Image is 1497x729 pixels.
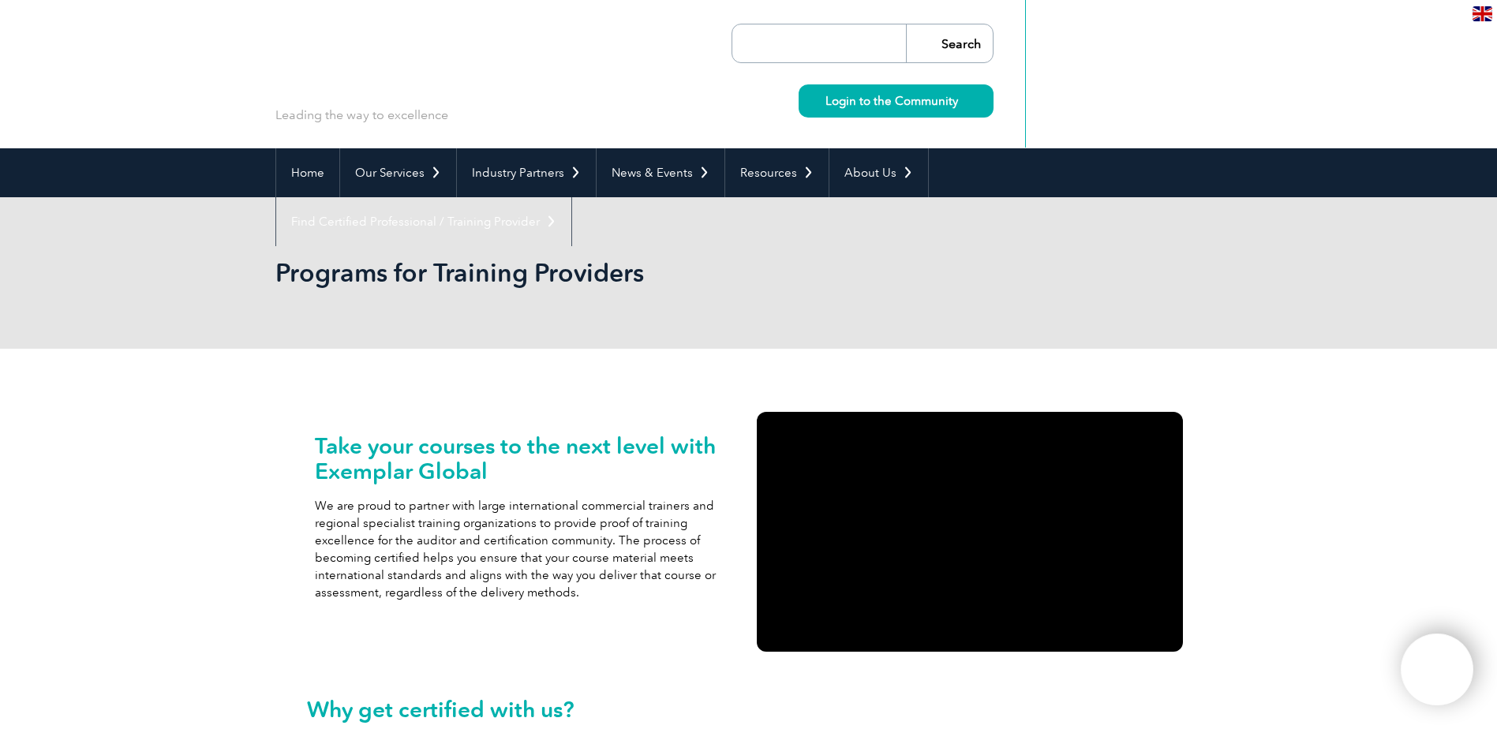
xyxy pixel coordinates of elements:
[276,197,571,246] a: Find Certified Professional / Training Provider
[275,107,448,124] p: Leading the way to excellence
[340,148,456,197] a: Our Services
[315,433,741,484] h2: Take your courses to the next level with Exemplar Global
[457,148,596,197] a: Industry Partners
[829,148,928,197] a: About Us
[275,260,938,286] h2: Programs for Training Providers
[725,148,829,197] a: Resources
[597,148,724,197] a: News & Events
[276,148,339,197] a: Home
[307,697,1191,722] h2: Why get certified with us?
[1417,650,1457,690] img: svg+xml;nitro-empty-id=MTY5ODoxMTY=-1;base64,PHN2ZyB2aWV3Qm94PSIwIDAgNDAwIDQwMCIgd2lkdGg9IjQwMCIg...
[906,24,993,62] input: Search
[799,84,994,118] a: Login to the Community
[315,497,741,601] p: We are proud to partner with large international commercial trainers and regional specialist trai...
[1473,6,1492,21] img: en
[958,96,967,105] img: svg+xml;nitro-empty-id=MzY2OjIyMw==-1;base64,PHN2ZyB2aWV3Qm94PSIwIDAgMTEgMTEiIHdpZHRoPSIxMSIgaGVp...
